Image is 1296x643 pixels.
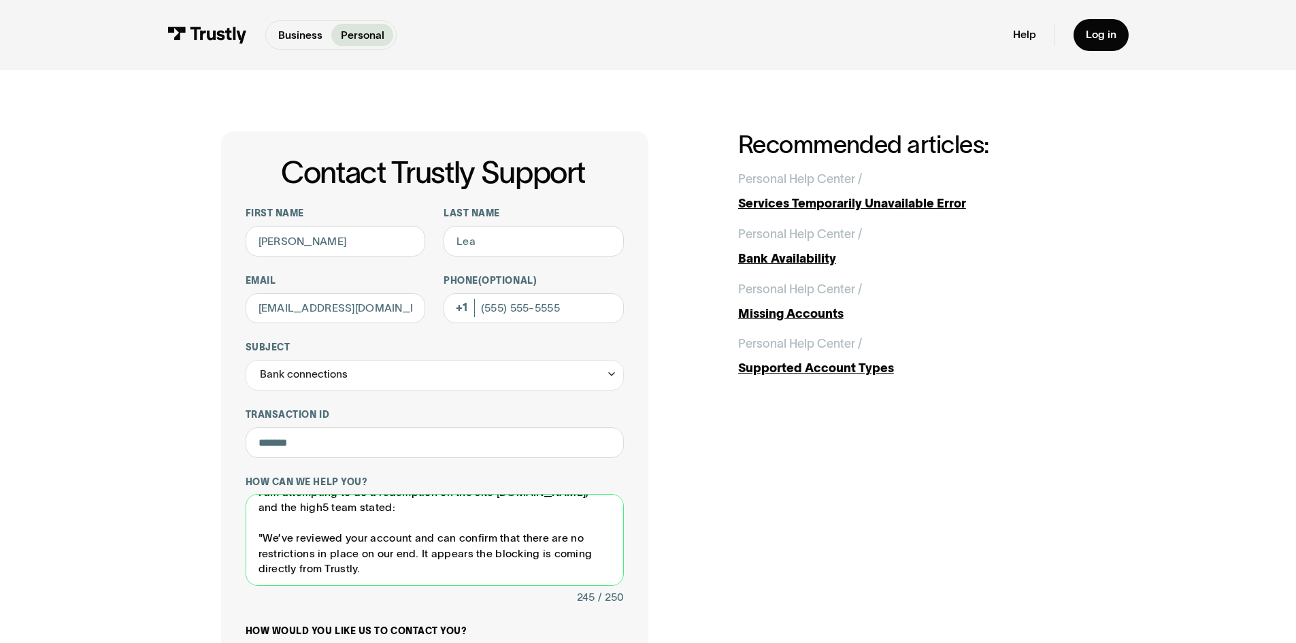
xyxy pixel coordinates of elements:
label: Last name [444,208,624,220]
div: 245 [577,589,595,607]
label: Phone [444,275,624,287]
p: Business [278,27,322,44]
div: Personal Help Center / [738,335,862,353]
div: Personal Help Center / [738,280,862,299]
div: Bank Availability [738,250,1076,268]
input: Alex [246,226,426,257]
a: Log in [1074,19,1129,51]
label: Transaction ID [246,409,624,421]
div: Personal Help Center / [738,225,862,244]
input: alex@mail.com [246,293,426,324]
label: How would you like us to contact you? [246,625,624,638]
a: Business [269,24,331,46]
label: First name [246,208,426,220]
a: Personal Help Center /Services Temporarily Unavailable Error [738,170,1076,213]
div: Missing Accounts [738,305,1076,323]
h1: Contact Trustly Support [243,156,624,189]
input: (555) 555-5555 [444,293,624,324]
p: Personal [341,27,384,44]
a: Personal Help Center /Missing Accounts [738,280,1076,323]
input: Howard [444,226,624,257]
a: Personal Help Center /Bank Availability [738,225,1076,268]
label: Subject [246,342,624,354]
div: Bank connections [246,360,624,391]
img: Trustly Logo [167,27,247,44]
a: Personal Help Center /Supported Account Types [738,335,1076,378]
div: Log in [1086,28,1116,42]
a: Help [1013,28,1036,42]
div: Services Temporarily Unavailable Error [738,195,1076,213]
div: Personal Help Center / [738,170,862,188]
label: How can we help you? [246,476,624,489]
div: Supported Account Types [738,359,1076,378]
a: Personal [331,24,393,46]
label: Email [246,275,426,287]
span: (Optional) [478,276,537,286]
div: Bank connections [260,365,348,384]
h2: Recommended articles: [738,131,1076,158]
div: / 250 [598,589,624,607]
